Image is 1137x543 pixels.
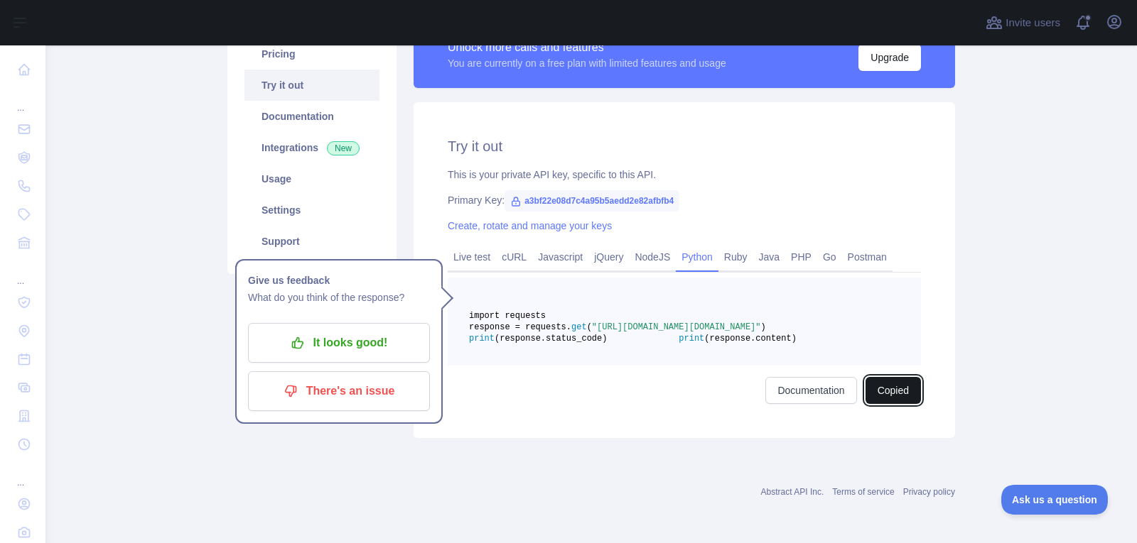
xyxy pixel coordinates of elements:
a: Usage [244,163,379,194]
a: Try it out [244,70,379,101]
button: There's an issue [248,371,430,411]
span: a3bf22e08d7c4a95b5aedd2e82afbfb4 [505,190,679,212]
button: Invite users [983,11,1063,34]
a: PHP [785,246,817,268]
button: Upgrade [858,44,921,71]
div: Primary Key: [448,193,921,207]
a: Javascript [532,246,588,268]
a: jQuery [588,246,629,268]
a: Go [817,246,842,268]
a: Java [753,246,786,268]
a: Pricing [244,38,379,70]
div: ... [11,85,34,114]
a: Support [244,226,379,257]
a: Settings [244,194,379,226]
span: New [327,141,360,155]
a: Abstract API Inc. [761,487,824,497]
a: Live test [448,246,496,268]
p: It looks good! [259,331,419,355]
div: ... [11,258,34,287]
a: cURL [496,246,532,268]
div: ... [11,460,34,488]
a: Ruby [718,246,753,268]
div: Unlock more calls and features [448,39,726,56]
a: Python [676,246,718,268]
span: Invite users [1006,15,1060,31]
span: ) [760,322,765,332]
span: import requests [469,311,546,321]
span: (response.status_code) [495,334,607,344]
span: ( [587,322,592,332]
div: This is your private API key, specific to this API. [448,168,921,182]
span: print [469,334,495,344]
p: What do you think of the response? [248,289,430,306]
a: Terms of service [832,487,894,497]
iframe: Toggle Customer Support [1001,485,1109,515]
p: There's an issue [259,379,419,403]
a: Documentation [244,101,379,132]
h1: Give us feedback [248,272,430,289]
span: (response.content) [704,334,797,344]
span: "[URL][DOMAIN_NAME][DOMAIN_NAME]" [592,322,761,332]
div: You are currently on a free plan with limited features and usage [448,56,726,70]
span: get [571,322,587,332]
h2: Try it out [448,136,921,156]
a: Integrations New [244,132,379,163]
button: It looks good! [248,323,430,363]
a: Privacy policy [903,487,955,497]
a: Postman [842,246,893,268]
a: Create, rotate and manage your keys [448,220,612,231]
span: print [679,334,704,344]
a: NodeJS [629,246,676,268]
a: Documentation [765,377,856,404]
button: Copied [866,377,921,404]
span: response = requests. [469,322,571,332]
